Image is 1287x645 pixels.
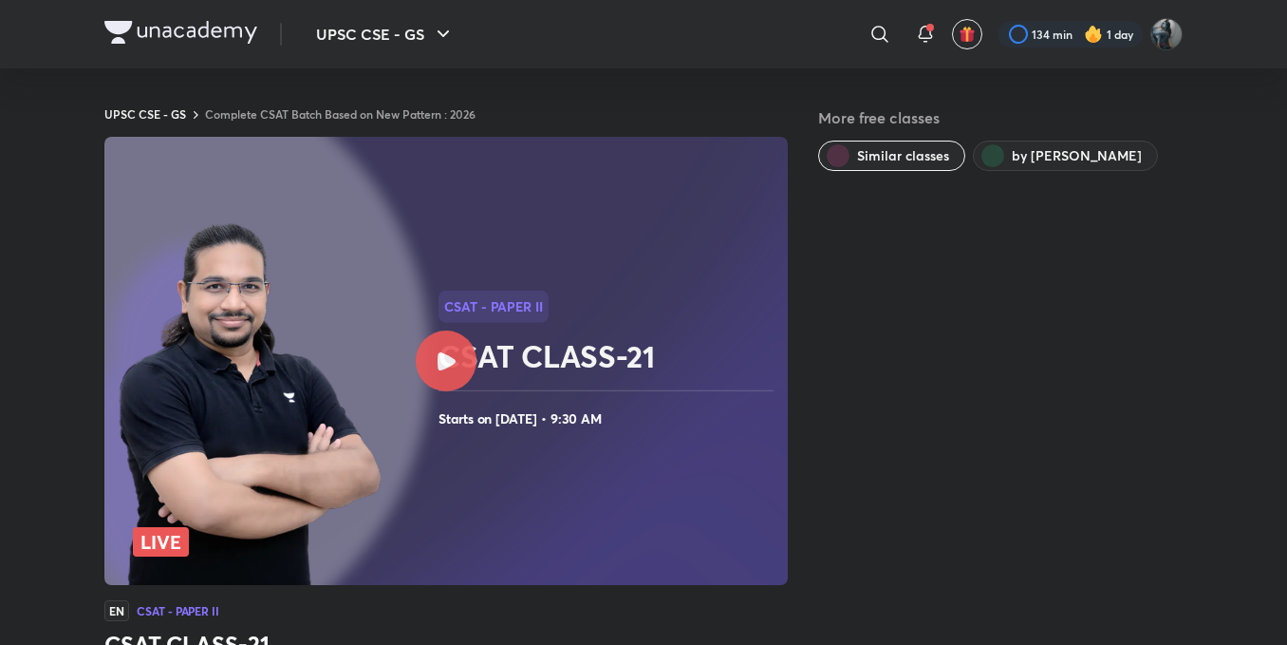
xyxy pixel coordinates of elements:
[104,21,257,44] img: Company Logo
[857,146,949,165] span: Similar classes
[1084,25,1103,44] img: streak
[137,605,219,617] h4: CSAT - Paper II
[1012,146,1142,165] span: by Madhukar Kotawe
[104,106,186,122] a: UPSC CSE - GS
[818,141,965,171] button: Similar classes
[438,337,780,375] h2: CSAT CLASS-21
[438,407,780,431] h4: Starts on [DATE] • 9:30 AM
[305,15,466,53] button: UPSC CSE - GS
[1150,18,1183,50] img: Komal
[104,600,129,621] span: EN
[959,26,976,43] img: avatar
[818,106,1183,129] h5: More free classes
[973,141,1158,171] button: by Madhukar Kotawe
[952,19,982,49] button: avatar
[104,21,257,48] a: Company Logo
[205,106,476,122] a: Complete CSAT Batch Based on New Pattern : 2026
